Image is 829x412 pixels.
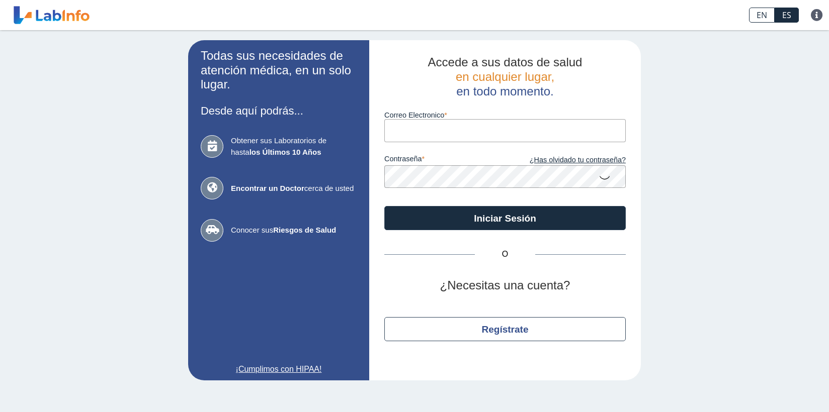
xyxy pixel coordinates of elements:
[749,8,775,23] a: EN
[231,225,357,236] span: Conocer sus
[456,70,554,83] span: en cualquier lugar,
[201,363,357,375] a: ¡Cumplimos con HIPAA!
[384,206,626,230] button: Iniciar Sesión
[273,226,336,234] b: Riesgos de Salud
[384,111,626,119] label: Correo Electronico
[428,55,583,69] span: Accede a sus datos de salud
[231,183,357,194] span: cerca de usted
[475,248,535,260] span: O
[384,317,626,341] button: Regístrate
[384,278,626,293] h2: ¿Necesitas una cuenta?
[505,155,626,166] a: ¿Has olvidado tu contraseña?
[250,148,321,156] b: los Últimos 10 Años
[456,84,553,98] span: en todo momento.
[201,105,357,117] h3: Desde aquí podrás...
[201,49,357,92] h2: Todas sus necesidades de atención médica, en un solo lugar.
[231,135,357,158] span: Obtener sus Laboratorios de hasta
[231,184,304,192] b: Encontrar un Doctor
[384,155,505,166] label: contraseña
[775,8,799,23] a: ES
